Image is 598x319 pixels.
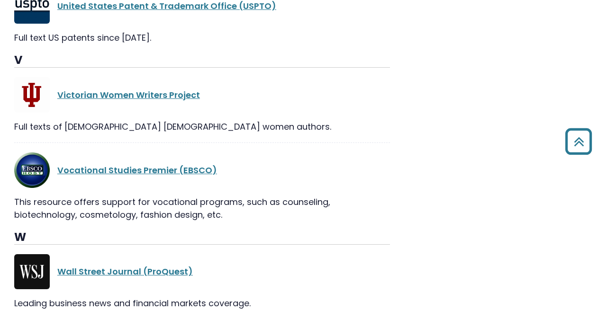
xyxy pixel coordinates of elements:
div: This resource offers support for vocational programs, such as counseling, biotechnology, cosmetol... [14,195,390,221]
h3: V [14,53,390,68]
div: Leading business news and financial markets coverage. [14,297,390,310]
a: Vocational Studies Premier (EBSCO) [57,164,217,176]
h3: W [14,230,390,245]
a: Wall Street Journal (ProQuest) [57,266,193,277]
a: Back to Top [562,133,596,150]
a: Victorian Women Writers Project [57,89,200,101]
div: Full text US patents since [DATE]. [14,31,390,44]
div: Full texts of [DEMOGRAPHIC_DATA] [DEMOGRAPHIC_DATA] women authors. [14,120,390,133]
